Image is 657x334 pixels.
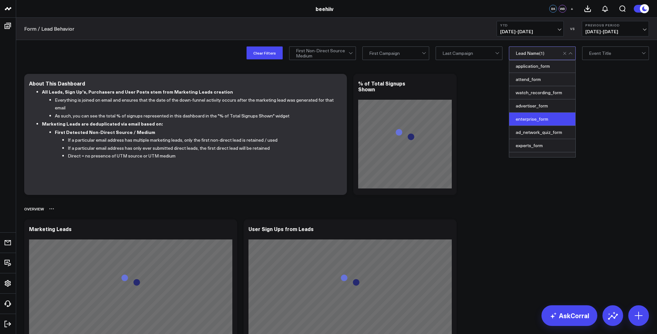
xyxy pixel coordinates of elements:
[358,80,405,93] div: % of Total Signups Shown
[509,60,575,73] div: application_form
[567,27,579,31] div: VS
[316,5,333,12] a: beehiiv
[55,112,337,120] li: As such, you can see the total % of signups represented in this dashboard in the "% of Total Sign...
[497,21,564,36] button: YTD[DATE]-[DATE]
[509,86,575,99] div: watch_recording_form
[42,120,163,127] b: Marketing Leads are deduplicated via email based on:
[509,113,575,126] div: enterprise_form
[247,46,283,59] button: Clear Filters
[549,5,557,13] div: BK
[68,152,337,160] li: Direct = no presence of UTM source or UTM medium
[509,139,575,152] div: experts_form
[500,23,560,27] b: YTD
[42,88,233,95] b: All Leads, Sign Up's, Purchasers and User Posts stem from Marketing Leads creation
[571,6,573,11] span: +
[68,136,337,144] li: If a particular email address has multiple marketing leads, only the first non-direct lead is ret...
[509,99,575,113] div: advertiser_form
[509,126,575,139] div: ad_network_quiz_form
[559,5,566,13] div: WB
[29,225,72,232] div: Marketing Leads
[516,51,544,56] div: Lead Name ( 1 )
[509,152,575,166] div: talent_form
[68,144,337,152] li: If a particular email address has only ever submitted direct leads, the first direct lead will be...
[582,21,649,36] button: Previous Period[DATE]-[DATE]
[585,23,645,27] b: Previous Period
[248,225,314,232] div: User Sign Ups from Leads
[509,73,575,86] div: attend_form
[568,5,576,13] button: +
[585,29,645,34] span: [DATE] - [DATE]
[24,201,44,216] div: Overview
[55,129,155,135] b: First Detected Non-Direct Source / Medium
[24,25,74,32] a: Form / Lead Behavior
[500,29,560,34] span: [DATE] - [DATE]
[541,305,597,326] a: AskCorral
[55,96,337,112] li: Everything is joined on email and ensures that the date of the down-funnel activity occurs after ...
[29,80,85,87] div: About This Dashboard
